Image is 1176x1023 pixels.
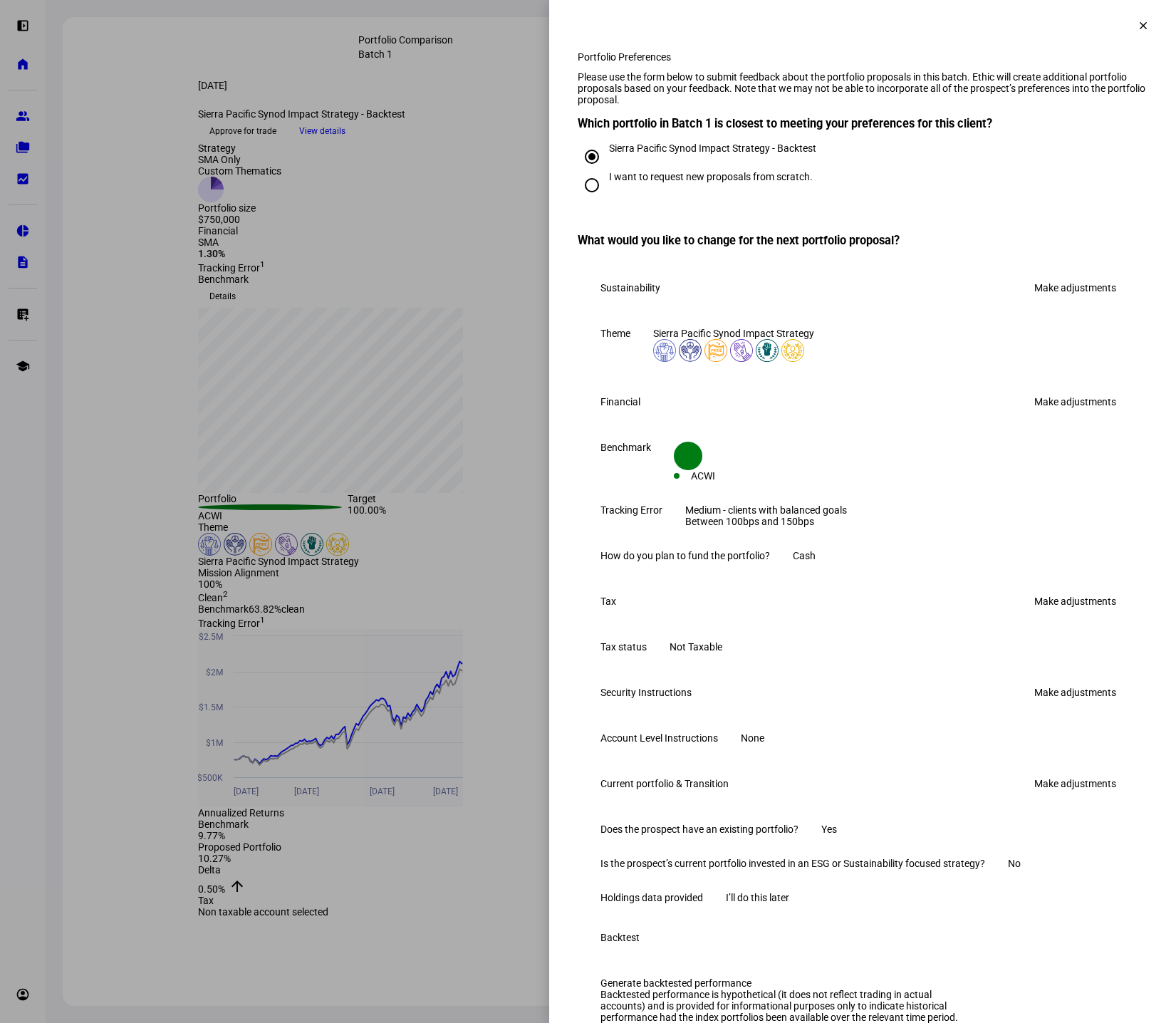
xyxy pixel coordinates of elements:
div: Tax status [600,641,647,653]
mat-icon: clear [1137,19,1150,32]
a: Make adjustments [1026,390,1125,413]
div: Between 100bps and 150bps [685,516,847,527]
div: Holdings data provided [600,892,703,903]
h3: Which portfolio in Batch 1 is closest to meeting your preferences for this client? [578,117,1148,130]
div: Tax [600,596,616,607]
div: Financial [600,396,640,407]
div: Not Taxable [670,641,722,653]
div: Generate backtested performance [600,977,967,989]
img: poverty.colored.svg [730,339,753,362]
img: racialJustice.colored.svg [756,339,779,362]
img: democracy.colored.svg [653,339,676,362]
img: lgbtqJustice.colored.svg [704,339,727,362]
div: Is the prospect’s current portfolio invested in an ESG or Sustainability focused strategy? [600,858,985,869]
a: Make adjustments [1026,681,1125,704]
a: Make adjustments [1026,772,1125,795]
div: Sierra Pacific Synod Impact Strategy - Backtest [609,142,816,154]
div: Medium - clients with balanced goals [685,504,847,516]
div: Yes [821,824,837,835]
div: Security Instructions [600,687,692,698]
div: Current portfolio & Transition [600,778,729,789]
h3: What would you like to change for the next portfolio proposal? [578,234,1148,247]
div: Sustainability [600,282,660,294]
div: I want to request new proposals from scratch. [609,171,813,182]
div: Backtest [600,932,640,943]
div: Sierra Pacific Synod Impact Strategy [653,328,814,339]
div: How do you plan to fund the portfolio? [600,550,770,561]
a: Make adjustments [1026,590,1125,613]
div: Please use the form below to submit feedback about the portfolio proposals in this batch. Ethic w... [578,71,1148,105]
div: Theme [600,328,630,339]
div: ACWI [691,470,715,482]
div: Portfolio Preferences [578,51,1148,63]
div: No [1008,858,1021,869]
div: Account Level Instructions [600,732,718,744]
div: None [741,732,764,744]
img: humanRights.colored.svg [679,339,702,362]
img: corporateEthics.custom.svg [781,339,804,362]
div: Benchmark [600,442,651,453]
div: I’ll do this later [726,892,789,903]
div: Does the prospect have an existing portfolio? [600,824,798,835]
div: Cash [793,550,816,561]
a: Make adjustments [1026,276,1125,299]
div: Tracking Error [600,504,662,516]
